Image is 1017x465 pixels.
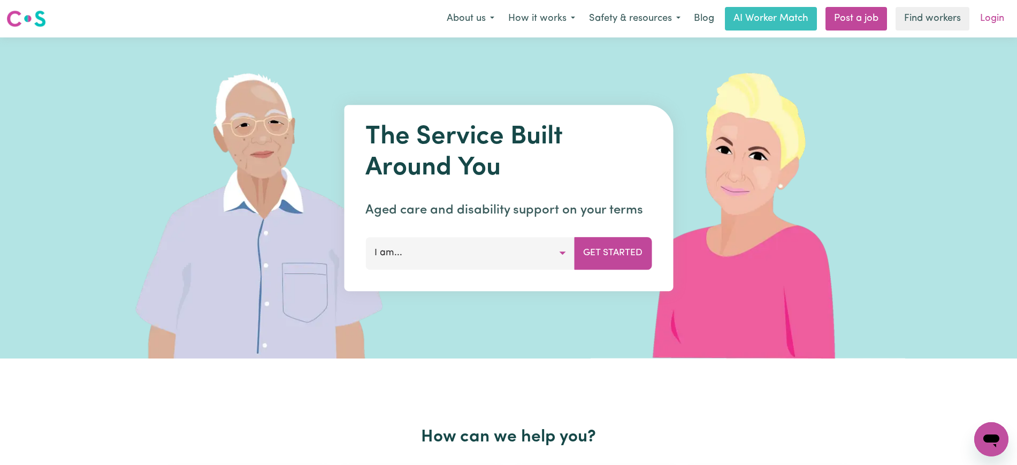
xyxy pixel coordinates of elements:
iframe: Button to launch messaging window [974,422,1008,456]
button: Safety & resources [582,7,687,30]
button: About us [440,7,501,30]
a: Careseekers logo [6,6,46,31]
button: How it works [501,7,582,30]
a: Find workers [896,7,969,31]
button: I am... [365,237,575,269]
button: Get Started [574,237,652,269]
img: Careseekers logo [6,9,46,28]
h1: The Service Built Around You [365,122,652,184]
a: Blog [687,7,721,31]
p: Aged care and disability support on your terms [365,201,652,220]
a: Login [974,7,1011,31]
a: AI Worker Match [725,7,817,31]
a: Post a job [825,7,887,31]
h2: How can we help you? [162,427,855,447]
